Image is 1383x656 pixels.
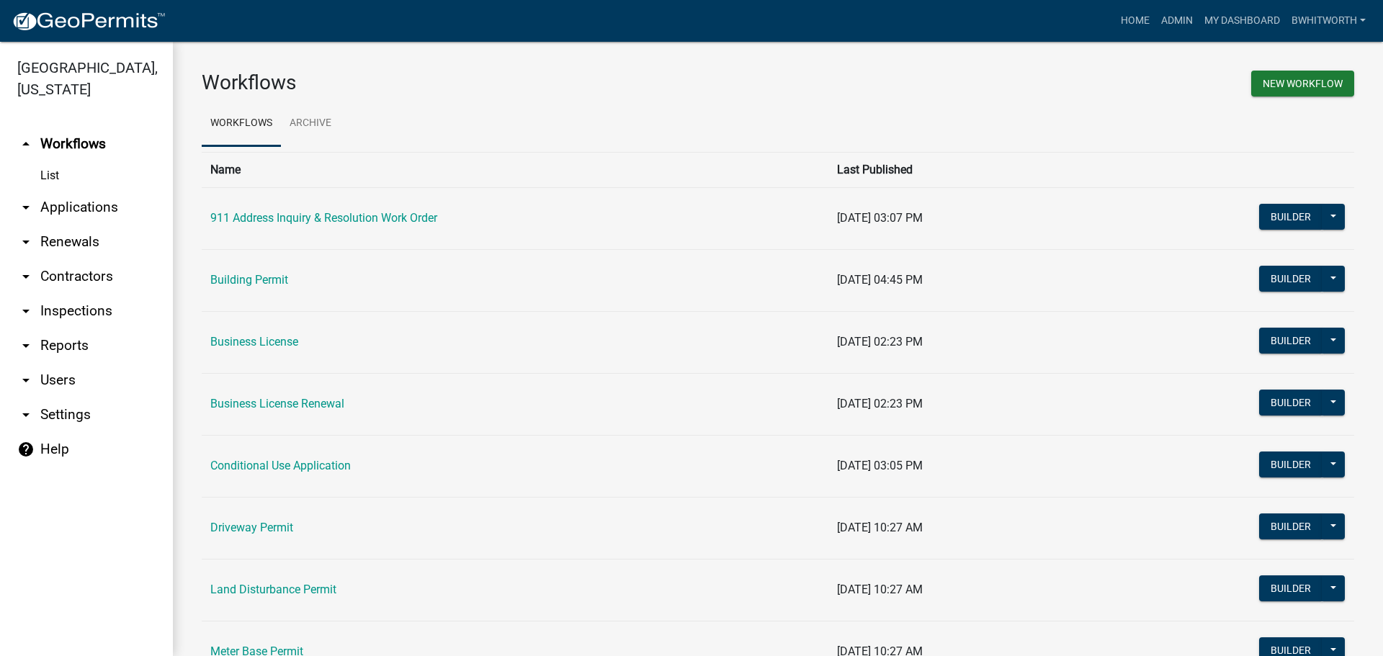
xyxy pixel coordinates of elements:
span: [DATE] 02:23 PM [837,335,923,349]
i: help [17,441,35,458]
h3: Workflows [202,71,767,95]
button: Builder [1259,266,1322,292]
span: [DATE] 03:05 PM [837,459,923,472]
span: [DATE] 10:27 AM [837,583,923,596]
button: Builder [1259,204,1322,230]
a: Workflows [202,101,281,147]
a: Business License Renewal [210,397,344,410]
i: arrow_drop_down [17,372,35,389]
th: Last Published [828,152,1090,187]
a: Building Permit [210,273,288,287]
a: BWhitworth [1286,7,1371,35]
button: Builder [1259,451,1322,477]
a: 911 Address Inquiry & Resolution Work Order [210,211,437,225]
i: arrow_drop_down [17,268,35,285]
span: [DATE] 03:07 PM [837,211,923,225]
i: arrow_drop_down [17,406,35,423]
i: arrow_drop_down [17,199,35,216]
a: Archive [281,101,340,147]
span: [DATE] 04:45 PM [837,273,923,287]
th: Name [202,152,828,187]
button: Builder [1259,575,1322,601]
button: Builder [1259,390,1322,415]
a: Business License [210,335,298,349]
a: Conditional Use Application [210,459,351,472]
a: Admin [1155,7,1199,35]
button: Builder [1259,513,1322,539]
i: arrow_drop_down [17,337,35,354]
a: Driveway Permit [210,521,293,534]
button: Builder [1259,328,1322,354]
i: arrow_drop_down [17,302,35,320]
button: New Workflow [1251,71,1354,96]
a: Land Disturbance Permit [210,583,336,596]
a: My Dashboard [1199,7,1286,35]
a: Home [1115,7,1155,35]
i: arrow_drop_down [17,233,35,251]
i: arrow_drop_up [17,135,35,153]
span: [DATE] 02:23 PM [837,397,923,410]
span: [DATE] 10:27 AM [837,521,923,534]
